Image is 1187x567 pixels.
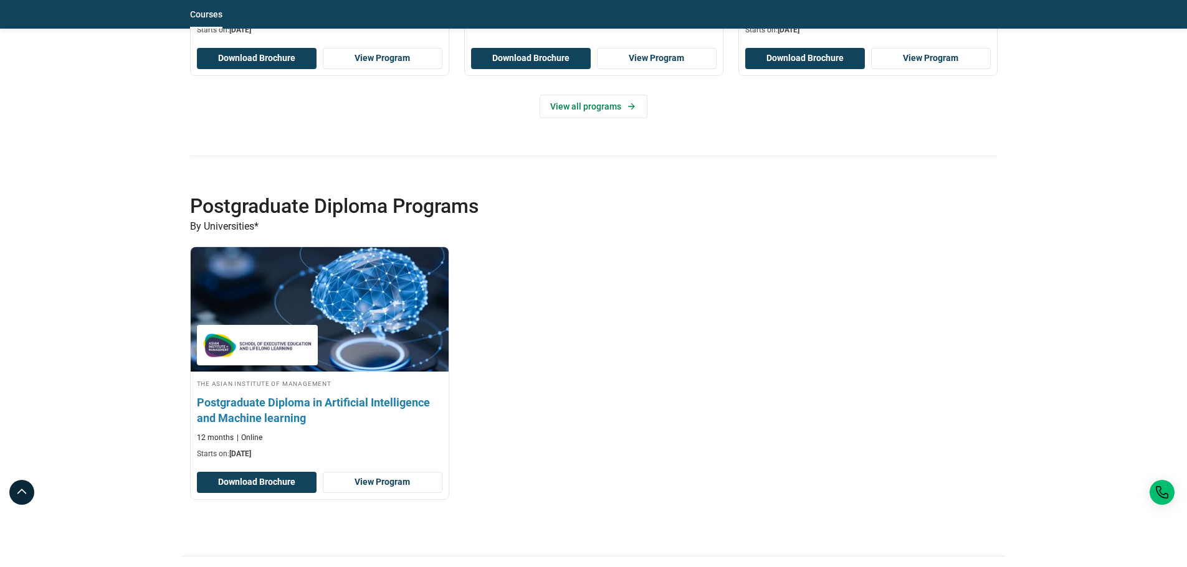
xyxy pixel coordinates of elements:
[745,25,991,35] p: Starts on:
[323,472,442,493] a: View Program
[323,48,442,69] a: View Program
[197,433,234,443] p: 12 months
[229,449,251,458] span: [DATE]
[197,449,442,459] p: Starts on:
[197,378,442,388] h4: The Asian Institute of Management
[178,241,461,378] img: Postgraduate Diploma in Artificial Intelligence and Machine learning | Online AI and Machine Lear...
[197,25,442,35] p: Starts on:
[471,48,591,69] button: Download Brochure
[203,331,312,359] img: The Asian Institute of Management
[197,395,442,426] h3: Postgraduate Diploma in Artificial Intelligence and Machine learning
[871,48,991,69] a: View Program
[197,472,317,493] button: Download Brochure
[197,48,317,69] button: Download Brochure
[229,26,251,34] span: [DATE]
[237,433,262,443] p: Online
[190,194,917,218] h2: Postgraduate Diploma Programs
[745,48,865,69] button: Download Brochure
[540,95,647,118] a: View all programs
[190,218,998,235] p: By Universities*
[191,247,449,466] a: AI and Machine Learning Course by The Asian Institute of Management - September 30, 2025 The Asia...
[778,26,799,34] span: [DATE]
[597,48,717,69] a: View Program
